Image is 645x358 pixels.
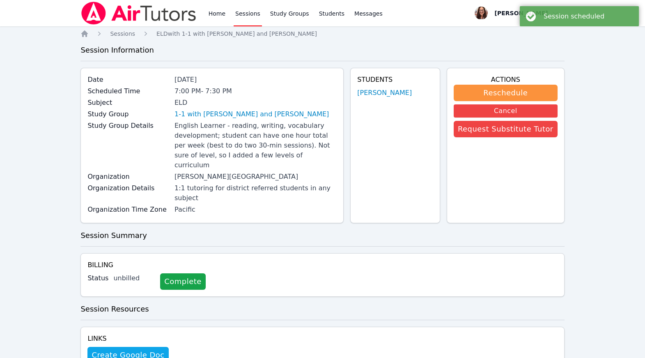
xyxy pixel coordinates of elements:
[87,334,168,344] h4: Links
[174,121,337,170] div: English Learner - reading, writing, vocabulary development; student can have one hour total per w...
[80,230,564,241] h3: Session Summary
[87,98,170,108] label: Subject
[87,260,557,270] h4: Billing
[87,273,108,283] label: Status
[87,121,170,131] label: Study Group Details
[357,75,433,85] h4: Students
[354,9,383,18] span: Messages
[174,86,337,96] div: 7:00 PM - 7:30 PM
[160,273,205,290] a: Complete
[87,205,170,215] label: Organization Time Zone
[454,85,558,101] button: Reschedule
[80,2,197,25] img: Air Tutors
[174,183,337,203] div: 1:1 tutoring for district referred students in any subject
[174,172,337,182] div: [PERSON_NAME][GEOGRAPHIC_DATA]
[87,75,170,85] label: Date
[87,183,170,193] label: Organization Details
[174,109,329,119] a: 1-1 with [PERSON_NAME] and [PERSON_NAME]
[544,12,633,20] div: Session scheduled
[156,30,317,38] a: ELDwith 1-1 with [PERSON_NAME] and [PERSON_NAME]
[87,172,170,182] label: Organization
[87,86,170,96] label: Scheduled Time
[357,88,412,98] a: [PERSON_NAME]
[174,205,337,215] div: Pacific
[454,75,558,85] h4: Actions
[110,30,135,37] span: Sessions
[454,104,558,118] button: Cancel
[87,109,170,119] label: Study Group
[110,30,135,38] a: Sessions
[80,30,564,38] nav: Breadcrumb
[156,30,317,37] span: ELD with 1-1 with [PERSON_NAME] and [PERSON_NAME]
[113,273,154,283] div: unbilled
[80,44,564,56] h3: Session Information
[174,75,337,85] div: [DATE]
[80,303,564,315] h3: Session Resources
[454,121,558,137] button: Request Substitute Tutor
[174,98,337,108] div: ELD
